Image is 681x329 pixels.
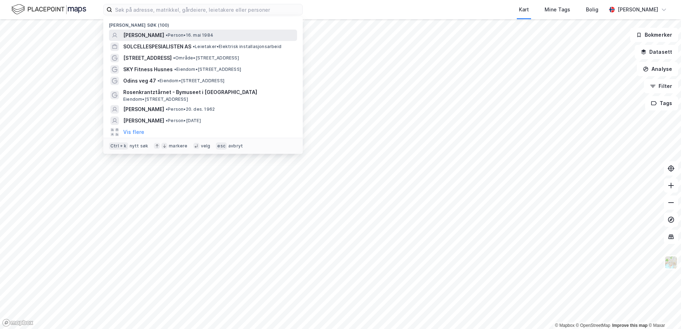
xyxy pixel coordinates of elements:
a: OpenStreetMap [576,323,610,328]
span: • [157,78,160,83]
div: [PERSON_NAME] [618,5,658,14]
button: Tags [645,96,678,110]
span: SOLCELLESPESIALISTEN AS [123,42,191,51]
img: Z [664,256,678,269]
span: Person • 16. mai 1984 [166,32,213,38]
iframe: Chat Widget [645,295,681,329]
span: • [166,32,168,38]
span: • [173,55,175,61]
span: Person • [DATE] [166,118,201,124]
button: Filter [644,79,678,93]
img: logo.f888ab2527a4732fd821a326f86c7f29.svg [11,3,86,16]
button: Analyse [637,62,678,76]
div: markere [169,143,187,149]
span: • [166,118,168,123]
div: avbryt [228,143,243,149]
span: Område • [STREET_ADDRESS] [173,55,239,61]
div: Ctrl + k [109,142,128,150]
span: • [166,106,168,112]
span: [STREET_ADDRESS] [123,54,172,62]
input: Søk på adresse, matrikkel, gårdeiere, leietakere eller personer [112,4,302,15]
div: Kart [519,5,529,14]
div: nytt søk [130,143,149,149]
span: Eiendom • [STREET_ADDRESS] [157,78,224,84]
a: Improve this map [612,323,648,328]
span: • [193,44,195,49]
span: [PERSON_NAME] [123,105,164,114]
span: Leietaker • Elektrisk installasjonsarbeid [193,44,281,49]
a: Mapbox homepage [2,319,33,327]
div: Kontrollprogram for chat [645,295,681,329]
div: [PERSON_NAME] søk (100) [103,17,303,30]
div: Bolig [586,5,598,14]
span: Odins veg 47 [123,77,156,85]
span: Person • 20. des. 1962 [166,106,215,112]
span: [PERSON_NAME] [123,116,164,125]
div: esc [216,142,227,150]
span: • [174,67,176,72]
span: Rosenkrantztårnet - Bymuseet i [GEOGRAPHIC_DATA] [123,88,294,96]
button: Datasett [635,45,678,59]
div: Mine Tags [545,5,570,14]
button: Bokmerker [630,28,678,42]
a: Mapbox [555,323,575,328]
span: SKY Fitness Husnes [123,65,173,74]
span: Eiendom • [STREET_ADDRESS] [123,96,188,102]
span: [PERSON_NAME] [123,31,164,40]
div: velg [201,143,210,149]
button: Vis flere [123,128,144,136]
span: Eiendom • [STREET_ADDRESS] [174,67,241,72]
